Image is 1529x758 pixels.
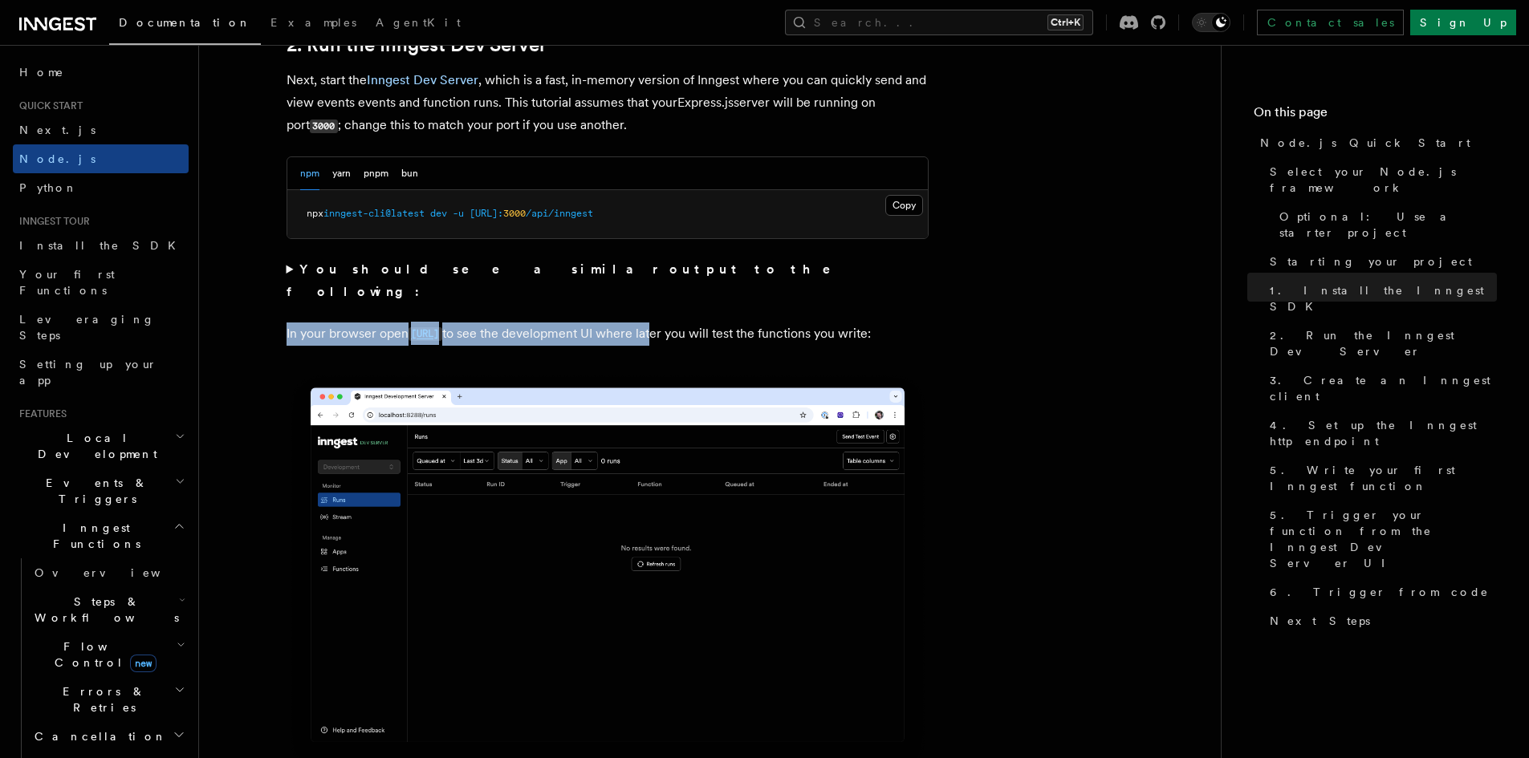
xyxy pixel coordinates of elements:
h4: On this page [1254,103,1497,128]
span: Flow Control [28,638,177,671]
button: Copy [885,195,923,216]
a: Node.js [13,144,189,173]
span: npx [307,208,323,219]
span: AgentKit [376,16,461,29]
code: 3000 [310,120,338,133]
span: Setting up your app [19,358,157,387]
button: Flow Controlnew [28,632,189,677]
a: Contact sales [1257,10,1404,35]
p: Next, start the , which is a fast, in-memory version of Inngest where you can quickly send and vi... [287,69,929,137]
a: 5. Trigger your function from the Inngest Dev Server UI [1263,501,1497,578]
span: [URL]: [470,208,503,219]
span: 6. Trigger from code [1270,584,1489,600]
a: 3. Create an Inngest client [1263,366,1497,411]
a: Starting your project [1263,247,1497,276]
span: Documentation [119,16,251,29]
span: Next.js [19,124,96,136]
span: Optional: Use a starter project [1279,209,1497,241]
summary: You should see a similar output to the following: [287,258,929,303]
button: Toggle dark mode [1192,13,1230,32]
button: Inngest Functions [13,513,189,558]
span: dev [430,208,447,219]
button: Cancellation [28,722,189,751]
a: Your first Functions [13,260,189,305]
a: Optional: Use a starter project [1273,202,1497,247]
button: Search...Ctrl+K [785,10,1093,35]
span: Events & Triggers [13,475,175,507]
a: Install the SDK [13,231,189,260]
span: 4. Set up the Inngest http endpoint [1270,417,1497,449]
a: Node.js Quick Start [1254,128,1497,157]
a: Setting up your app [13,350,189,395]
a: Leveraging Steps [13,305,189,350]
a: Python [13,173,189,202]
span: Leveraging Steps [19,313,155,342]
span: Overview [35,566,200,579]
a: 2. Run the Inngest Dev Server [1263,321,1497,366]
code: [URL] [409,327,442,341]
a: 4. Set up the Inngest http endpoint [1263,411,1497,456]
a: [URL] [409,326,442,341]
a: Examples [261,5,366,43]
a: Next Steps [1263,606,1497,635]
span: 1. Install the Inngest SDK [1270,282,1497,314]
span: Quick start [13,99,83,112]
span: Starting your project [1270,253,1472,270]
span: Node.js [19,152,96,165]
span: 3000 [503,208,526,219]
button: Events & Triggers [13,468,189,513]
span: inngest-cli@latest [323,208,425,219]
span: Inngest tour [13,215,90,228]
a: 1. Install the Inngest SDK [1263,276,1497,321]
button: Steps & Workflows [28,587,189,632]
a: Documentation [109,5,261,45]
span: 3. Create an Inngest client [1270,372,1497,404]
button: bun [401,157,418,190]
strong: You should see a similar output to the following: [287,261,854,299]
span: Python [19,181,78,194]
span: new [130,655,157,672]
span: Inngest Functions [13,520,173,552]
span: Errors & Retries [28,683,174,715]
span: Features [13,407,67,420]
span: /api/inngest [526,208,593,219]
a: AgentKit [366,5,470,43]
span: Cancellation [28,728,167,744]
span: Examples [270,16,356,29]
p: In your browser open to see the development UI where later you will test the functions you write: [287,322,929,346]
a: 6. Trigger from code [1263,578,1497,606]
a: Next.js [13,116,189,144]
a: 5. Write your first Inngest function [1263,456,1497,501]
kbd: Ctrl+K [1047,14,1084,30]
a: Sign Up [1410,10,1516,35]
span: Node.js Quick Start [1260,135,1470,151]
span: Your first Functions [19,268,115,297]
span: Next Steps [1270,613,1370,629]
span: -u [453,208,464,219]
button: npm [300,157,319,190]
button: Errors & Retries [28,677,189,722]
a: Home [13,58,189,87]
a: Overview [28,558,189,587]
span: 5. Write your first Inngest function [1270,462,1497,494]
span: Install the SDK [19,239,185,252]
span: Steps & Workflows [28,594,179,626]
span: 2. Run the Inngest Dev Server [1270,327,1497,359]
span: Local Development [13,430,175,462]
button: Local Development [13,424,189,468]
button: yarn [332,157,351,190]
button: pnpm [364,157,388,190]
span: Select your Node.js framework [1270,164,1497,196]
a: Select your Node.js framework [1263,157,1497,202]
span: Home [19,64,64,80]
span: 5. Trigger your function from the Inngest Dev Server UI [1270,507,1497,571]
a: Inngest Dev Server [367,72,478,87]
